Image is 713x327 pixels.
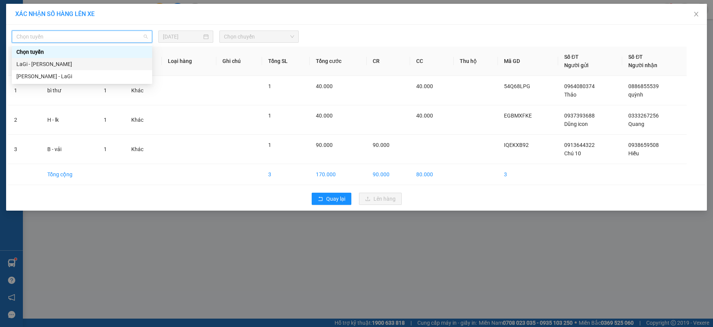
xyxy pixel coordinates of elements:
[3,3,69,14] strong: Nhà xe Mỹ Loan
[628,92,643,98] span: quỳnh
[367,164,410,185] td: 90.000
[12,46,152,58] div: Chọn tuyến
[104,146,107,152] span: 1
[564,113,595,119] span: 0937393688
[262,164,310,185] td: 3
[268,142,271,148] span: 1
[628,142,659,148] span: 0938659508
[504,83,530,89] span: 54Q68LPG
[686,4,707,25] button: Close
[628,83,659,89] span: 0886855539
[316,142,333,148] span: 90.000
[16,31,148,42] span: Chọn tuyến
[504,142,529,148] span: IQEKXB92
[454,47,498,76] th: Thu hộ
[8,135,41,164] td: 3
[125,105,162,135] td: Khác
[16,48,148,56] div: Chọn tuyến
[268,83,271,89] span: 1
[310,47,367,76] th: Tổng cước
[367,47,410,76] th: CR
[318,196,323,202] span: rollback
[628,54,643,60] span: Số ĐT
[693,11,699,17] span: close
[224,31,294,42] span: Chọn chuyến
[15,10,95,18] span: XÁC NHẬN SỐ HÀNG LÊN XE
[498,47,558,76] th: Mã GD
[104,87,107,93] span: 1
[75,4,108,13] span: 6IA2X5QR
[628,150,639,156] span: Hiếu
[162,47,216,76] th: Loại hàng
[316,83,333,89] span: 40.000
[564,62,589,68] span: Người gửi
[410,47,454,76] th: CC
[564,54,579,60] span: Số ĐT
[125,135,162,164] td: Khác
[84,48,98,57] span: LaGi
[498,164,558,185] td: 3
[12,70,152,82] div: Hồ Chí Minh - LaGi
[3,39,37,46] span: 0908883887
[41,105,97,135] td: H - lk
[8,47,41,76] th: STT
[628,62,657,68] span: Người nhận
[564,142,595,148] span: 0913644322
[373,142,389,148] span: 90.000
[41,76,97,105] td: bì thư
[316,113,333,119] span: 40.000
[216,47,262,76] th: Ghi chú
[310,164,367,185] td: 170.000
[125,76,162,105] td: Khác
[3,50,51,58] strong: Phiếu gửi hàng
[8,105,41,135] td: 2
[16,60,148,68] div: LaGi - [PERSON_NAME]
[16,72,148,81] div: [PERSON_NAME] - LaGi
[8,76,41,105] td: 1
[410,164,454,185] td: 80.000
[564,121,588,127] span: Dũng icon
[359,193,402,205] button: uploadLên hàng
[268,113,271,119] span: 1
[416,83,433,89] span: 40.000
[3,16,61,38] span: 21 [PERSON_NAME] [PERSON_NAME] P10 Q10
[41,135,97,164] td: B - vải
[104,117,107,123] span: 1
[628,121,644,127] span: Quang
[564,92,576,98] span: Thảo
[41,164,97,185] td: Tổng cộng
[564,150,581,156] span: Chú 10
[564,83,595,89] span: 0964080374
[504,113,532,119] span: EGBMXFKE
[416,113,433,119] span: 40.000
[262,47,310,76] th: Tổng SL
[12,58,152,70] div: LaGi - Hồ Chí Minh
[312,193,351,205] button: rollbackQuay lại
[326,195,345,203] span: Quay lại
[163,32,202,41] input: 13/08/2025
[628,113,659,119] span: 0333267256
